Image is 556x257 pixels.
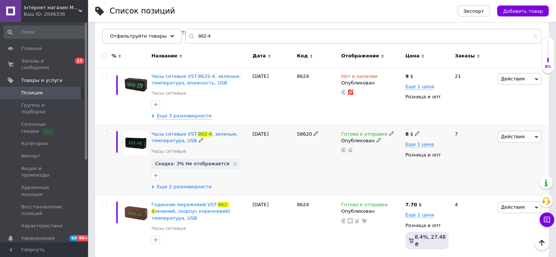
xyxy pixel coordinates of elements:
[21,184,68,197] span: Удаленные позиции
[405,212,434,218] span: Еще 1 цена
[151,202,228,214] span: 862-4
[151,53,177,59] span: Название
[157,113,211,120] span: Еще 3 разновидности
[405,201,422,208] div: $
[102,29,152,36] span: Опубликованные
[124,131,148,154] img: Часы сетевые VST-862-4, зеленые, температура, USB
[21,102,68,115] span: Группы и подборки
[405,131,409,137] b: 8
[69,235,78,241] span: 60
[450,67,496,125] div: 21
[341,80,401,86] div: Опубликован
[534,235,549,250] button: Наверх
[21,77,63,84] span: Товары и услуги
[21,121,68,134] span: Сезонные скидки
[405,94,449,100] div: Розница и опт
[501,134,525,139] span: Действия
[21,223,63,229] span: Характеристики
[297,73,309,79] span: 8624
[198,131,212,137] span: 862-4
[450,125,496,196] div: 7
[124,201,148,225] img: Годинник мережевий VST-862-4 зелений, (корпус коричневий) температура, USB
[297,53,308,59] span: Код
[151,202,230,220] a: Годинник мережевий VST-862-4зелений, (корпус коричневий) температура, USB
[110,33,167,39] span: Отфильтруйте товары
[75,58,84,64] span: 13
[21,235,54,242] span: Уведомления
[405,222,449,229] div: Розница и опт
[341,202,387,209] span: Готово к отправке
[21,140,48,147] span: Категории
[21,165,68,178] span: Акции и промокоды
[540,212,554,227] button: Чат с покупателем
[405,202,417,207] b: 7.70
[405,73,409,79] b: 9
[157,184,211,190] span: Еще 2 разновидности
[151,131,198,137] span: Часы сетевые VST-
[405,84,434,90] span: Еще 1 цена
[21,153,40,159] span: Импорт
[78,235,90,241] span: 99+
[405,141,434,147] span: Еще 1 цена
[458,5,490,16] button: Экспорт
[24,11,88,18] div: Ваш ID: 2046336
[497,5,549,16] button: Добавить товар
[503,8,543,14] span: Добавить товар
[151,225,186,232] a: Часы сетевые
[155,161,229,166] span: Скидка: 3% Не отображается
[151,148,186,155] a: Часы сетевые
[405,73,413,80] div: $
[297,202,309,207] span: 8624
[341,208,401,215] div: Опубликован
[151,202,218,207] span: Годинник мережевий VST-
[415,234,446,247] span: 8.4%, 27.48 ₴
[542,64,554,69] div: 8%
[341,137,401,144] div: Опубликован
[341,73,377,81] span: Нет в наличии
[464,8,484,14] span: Экспорт
[455,53,475,59] span: Заказы
[405,152,449,158] div: Розница и опт
[151,131,238,143] a: Часы сетевые VST-862-4, зеленые, температура, USB
[251,125,295,196] div: [DATE]
[341,131,387,139] span: Готово к отправке
[405,53,420,59] span: Цена
[4,26,86,39] input: Поиск
[21,45,42,52] span: Главная
[405,131,420,137] div: $
[24,4,79,11] span: Інтернет магазин Маячок
[501,76,525,82] span: Действия
[151,208,230,220] span: зелений, (корпус коричневий) температура, USB
[124,73,148,97] img: Часы сетевые VST-862S-4, зеленые, температура, влажность, USB
[341,53,379,59] span: Отображение
[251,67,295,125] div: [DATE]
[21,90,43,96] span: Позиции
[151,90,186,97] a: Часы сетевые
[185,29,541,44] input: Поиск по названию позиции, артикулу и поисковым запросам
[151,73,241,86] a: Часы сетевые VST-862S-4, зеленые, температура, влажность, USB
[111,53,116,59] span: %
[21,204,68,217] span: Восстановление позиций
[501,204,525,210] span: Действия
[297,131,312,137] span: S8620
[253,53,266,59] span: Дата
[21,58,68,71] span: Заказы и сообщения
[110,7,175,15] div: Список позиций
